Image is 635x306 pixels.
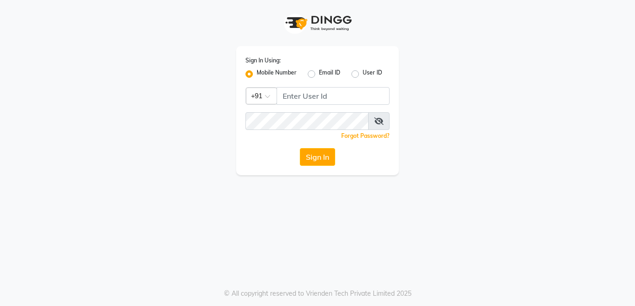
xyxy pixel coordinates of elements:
[245,56,281,65] label: Sign In Using:
[341,132,390,139] a: Forgot Password?
[257,68,297,80] label: Mobile Number
[280,9,355,37] img: logo1.svg
[363,68,382,80] label: User ID
[300,148,335,166] button: Sign In
[319,68,340,80] label: Email ID
[245,112,369,130] input: Username
[277,87,390,105] input: Username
